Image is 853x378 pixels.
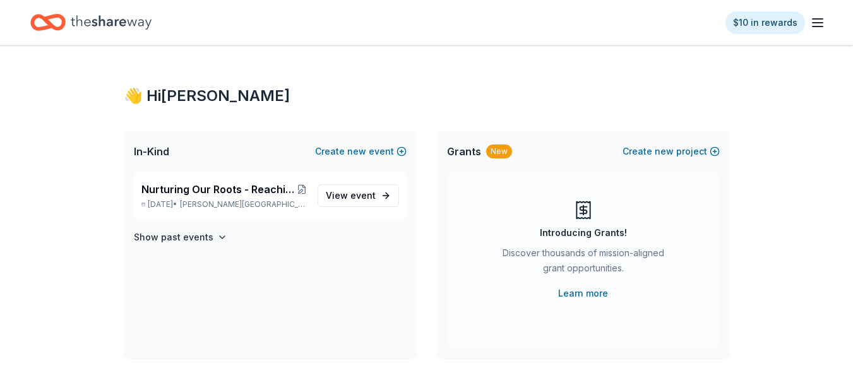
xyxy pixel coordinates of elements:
button: Show past events [134,230,227,245]
span: new [655,144,674,159]
span: new [347,144,366,159]
span: event [350,190,376,201]
p: [DATE] • [141,199,307,210]
span: [PERSON_NAME][GEOGRAPHIC_DATA][PERSON_NAME], [GEOGRAPHIC_DATA] [180,199,307,210]
a: Learn more [558,286,608,301]
div: New [486,145,512,158]
div: Introducing Grants! [540,225,627,240]
a: View event [318,184,399,207]
a: $10 in rewards [725,11,805,34]
span: Grants [447,144,481,159]
a: Home [30,8,152,37]
button: Createnewproject [623,144,720,159]
span: Nurturing Our Roots - Reaching for the Sky Dougbe River School Gala 2025 [141,182,297,197]
button: Createnewevent [315,144,407,159]
span: View [326,188,376,203]
div: 👋 Hi [PERSON_NAME] [124,86,730,106]
h4: Show past events [134,230,213,245]
span: In-Kind [134,144,169,159]
div: Discover thousands of mission-aligned grant opportunities. [498,245,669,281]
